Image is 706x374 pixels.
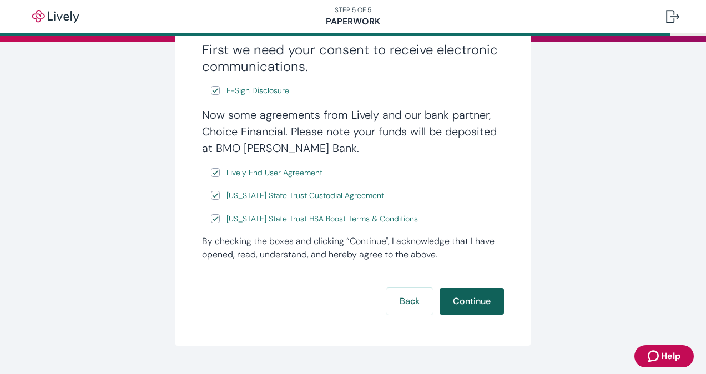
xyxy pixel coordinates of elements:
h4: Now some agreements from Lively and our bank partner, Choice Financial. Please note your funds wi... [202,107,504,156]
a: e-sign disclosure document [224,189,386,203]
span: E-Sign Disclosure [226,85,289,97]
img: Lively [24,10,87,23]
span: Help [661,350,680,363]
a: e-sign disclosure document [224,84,291,98]
div: By checking the boxes and clicking “Continue", I acknowledge that I have opened, read, understand... [202,235,504,261]
button: Continue [440,288,504,315]
svg: Zendesk support icon [648,350,661,363]
span: [US_STATE] State Trust HSA Boost Terms & Conditions [226,213,418,225]
h3: First we need your consent to receive electronic communications. [202,42,504,75]
span: Lively End User Agreement [226,167,322,179]
span: [US_STATE] State Trust Custodial Agreement [226,190,384,201]
a: e-sign disclosure document [224,166,325,180]
a: e-sign disclosure document [224,212,420,226]
button: Zendesk support iconHelp [634,345,694,367]
button: Log out [657,3,688,30]
button: Back [386,288,433,315]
